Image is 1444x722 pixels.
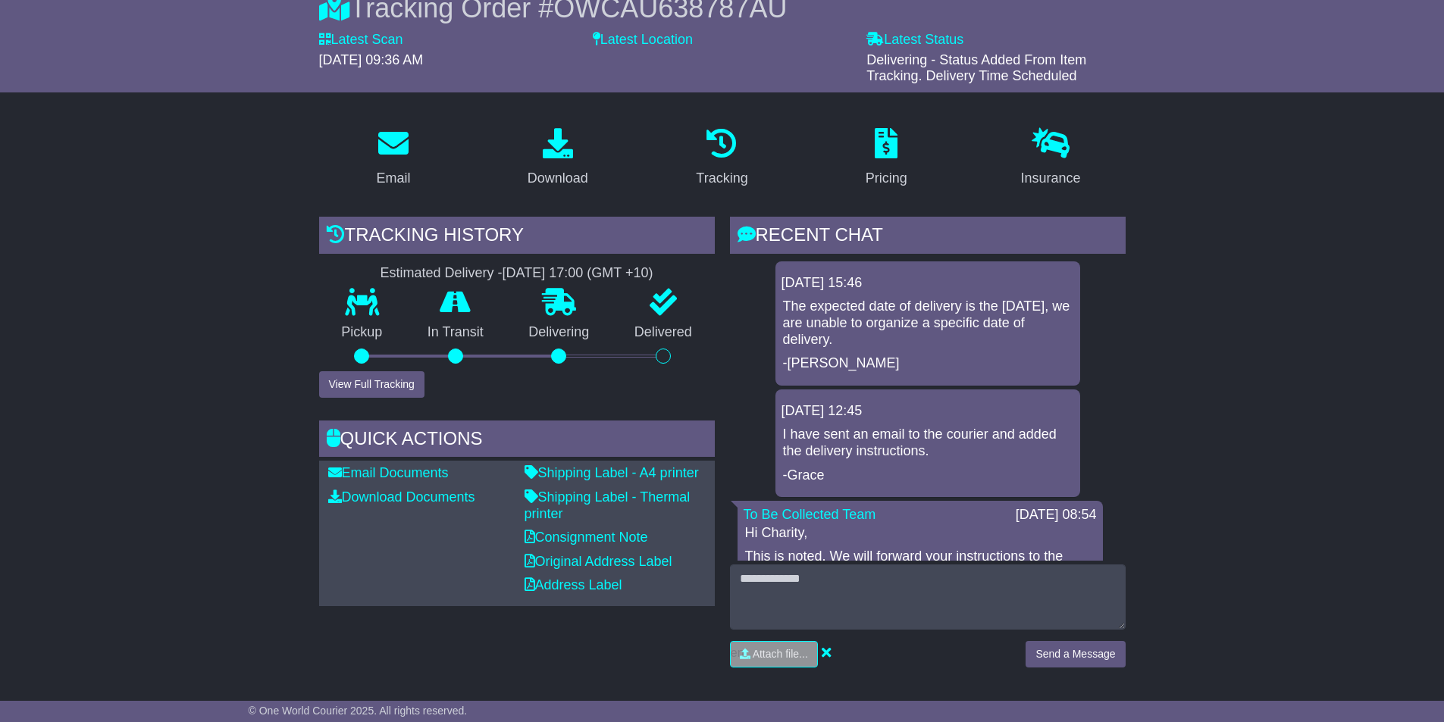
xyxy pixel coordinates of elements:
[525,554,672,569] a: Original Address Label
[319,265,715,282] div: Estimated Delivery -
[856,123,917,194] a: Pricing
[528,168,588,189] div: Download
[366,123,420,194] a: Email
[1021,168,1081,189] div: Insurance
[525,489,691,521] a: Shipping Label - Thermal printer
[745,525,1095,542] p: Hi Charity,
[866,168,907,189] div: Pricing
[249,705,468,717] span: © One World Courier 2025. All rights reserved.
[783,467,1073,484] p: -Grace
[1026,641,1125,667] button: Send a Message
[319,371,424,398] button: View Full Tracking
[328,465,449,480] a: Email Documents
[525,577,622,592] a: Address Label
[319,217,715,258] div: Tracking history
[686,123,757,194] a: Tracking
[328,489,475,505] a: Download Documents
[319,324,406,341] p: Pickup
[866,32,963,48] label: Latest Status
[782,275,1074,292] div: [DATE] 15:46
[405,324,506,341] p: In Transit
[319,52,424,67] span: [DATE] 09:36 AM
[1016,507,1097,524] div: [DATE] 08:54
[744,507,876,522] a: To Be Collected Team
[506,324,612,341] p: Delivering
[503,265,653,282] div: [DATE] 17:00 (GMT +10)
[525,465,699,480] a: Shipping Label - A4 printer
[782,403,1074,420] div: [DATE] 12:45
[319,32,403,48] label: Latest Scan
[783,298,1073,348] p: The expected date of delivery is the [DATE], we are unable to organize a specific date of delivery.
[525,530,648,545] a: Consignment Note
[783,355,1073,372] p: -[PERSON_NAME]
[783,427,1073,459] p: I have sent an email to the courier and added the delivery instructions.
[319,420,715,461] div: Quick Actions
[866,52,1086,84] span: Delivering - Status Added From Item Tracking. Delivery Time Scheduled
[518,123,598,194] a: Download
[745,549,1095,630] p: This is noted. We will forward your instructions to the courier once the freight was collected su...
[696,168,747,189] div: Tracking
[612,324,715,341] p: Delivered
[593,32,693,48] label: Latest Location
[1011,123,1091,194] a: Insurance
[730,217,1126,258] div: RECENT CHAT
[376,168,410,189] div: Email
